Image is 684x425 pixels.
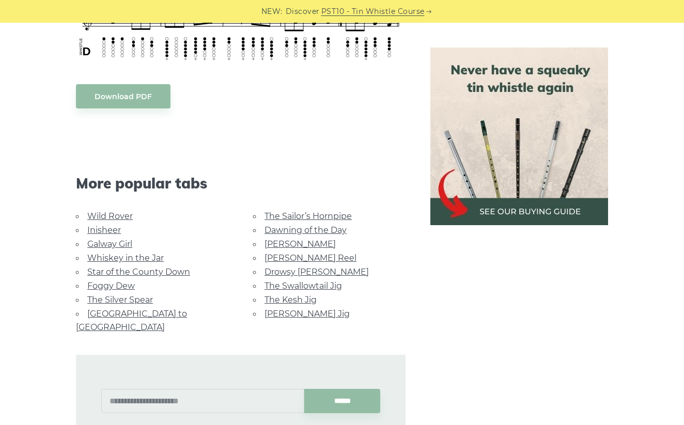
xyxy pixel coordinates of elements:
span: Discover [286,6,320,18]
a: [GEOGRAPHIC_DATA] to [GEOGRAPHIC_DATA] [76,309,187,332]
a: Star of the County Down [87,267,190,277]
a: Galway Girl [87,239,132,249]
a: [PERSON_NAME] Reel [265,253,356,263]
span: NEW: [261,6,283,18]
a: The Kesh Jig [265,295,317,305]
span: More popular tabs [76,175,406,192]
a: The Silver Spear [87,295,153,305]
a: Drowsy [PERSON_NAME] [265,267,369,277]
img: tin whistle buying guide [430,48,608,225]
a: [PERSON_NAME] Jig [265,309,350,319]
a: Download PDF [76,84,170,108]
a: Foggy Dew [87,281,135,291]
a: PST10 - Tin Whistle Course [321,6,425,18]
a: [PERSON_NAME] [265,239,336,249]
a: Whiskey in the Jar [87,253,164,263]
a: Inisheer [87,225,121,235]
a: The Swallowtail Jig [265,281,342,291]
a: Dawning of the Day [265,225,347,235]
a: The Sailor’s Hornpipe [265,211,352,221]
a: Wild Rover [87,211,133,221]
